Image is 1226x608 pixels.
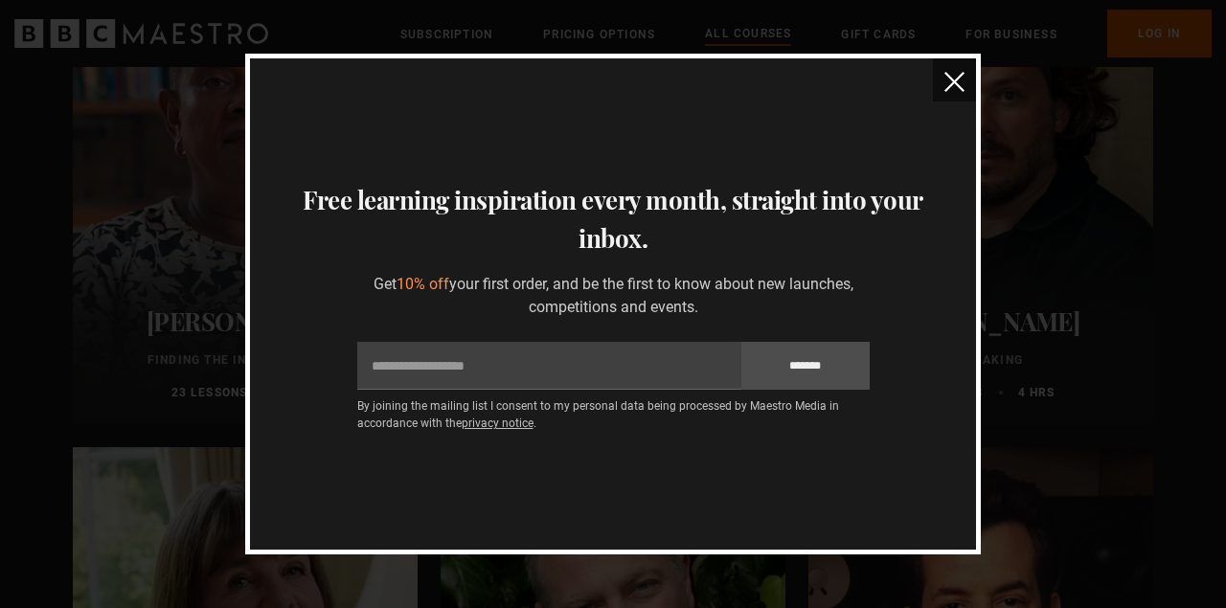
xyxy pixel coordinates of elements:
p: Get your first order, and be the first to know about new launches, competitions and events. [357,273,870,319]
p: By joining the mailing list I consent to my personal data being processed by Maestro Media in acc... [357,397,870,432]
button: close [933,58,976,101]
a: privacy notice [462,417,534,430]
h3: Free learning inspiration every month, straight into your inbox. [273,181,953,258]
span: 10% off [397,275,449,293]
